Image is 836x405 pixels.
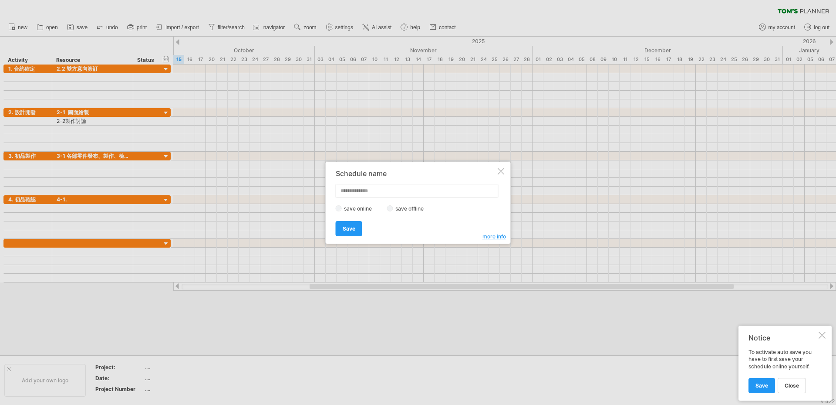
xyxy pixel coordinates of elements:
div: Schedule name [336,170,496,177]
span: more info [482,233,506,240]
a: close [778,378,806,393]
a: Save [336,221,362,236]
label: save offline [393,205,431,212]
div: Notice [748,334,817,342]
span: close [785,382,799,389]
span: Save [755,382,768,389]
div: To activate auto save you have to first save your schedule online yourself. [748,349,817,393]
span: Save [343,225,355,232]
label: save online [342,205,379,212]
a: Save [748,378,775,393]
